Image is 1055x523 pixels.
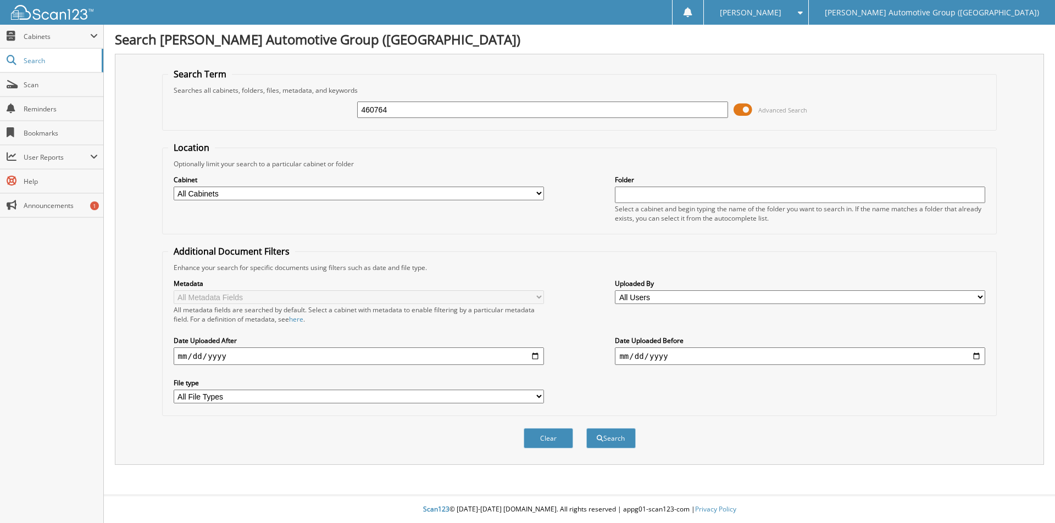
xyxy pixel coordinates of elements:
[174,347,544,365] input: start
[168,142,215,154] legend: Location
[115,30,1044,48] h1: Search [PERSON_NAME] Automotive Group ([GEOGRAPHIC_DATA])
[24,32,90,41] span: Cabinets
[615,175,985,184] label: Folder
[168,86,991,95] div: Searches all cabinets, folders, files, metadata, and keywords
[174,175,544,184] label: Cabinet
[24,128,98,138] span: Bookmarks
[695,504,736,514] a: Privacy Policy
[615,347,985,365] input: end
[168,245,295,257] legend: Additional Document Filters
[289,314,303,324] a: here
[11,5,93,20] img: scan123-logo-white.svg
[168,159,991,168] div: Optionally limit your search to a particular cabinet or folder
[24,104,98,114] span: Reminders
[174,378,544,387] label: File type
[24,56,96,65] span: Search
[168,263,991,272] div: Enhance your search for specific documents using filters such as date and file type.
[615,279,985,288] label: Uploaded By
[174,336,544,345] label: Date Uploaded After
[174,305,544,324] div: All metadata fields are searched by default. Select a cabinet with metadata to enable filtering b...
[524,428,573,448] button: Clear
[423,504,449,514] span: Scan123
[586,428,636,448] button: Search
[24,201,98,210] span: Announcements
[168,68,232,80] legend: Search Term
[24,153,90,162] span: User Reports
[104,496,1055,523] div: © [DATE]-[DATE] [DOMAIN_NAME]. All rights reserved | appg01-scan123-com |
[615,204,985,223] div: Select a cabinet and begin typing the name of the folder you want to search in. If the name match...
[24,80,98,89] span: Scan
[825,9,1039,16] span: [PERSON_NAME] Automotive Group ([GEOGRAPHIC_DATA])
[615,336,985,345] label: Date Uploaded Before
[90,201,99,210] div: 1
[24,177,98,186] span: Help
[758,106,807,114] span: Advanced Search
[174,279,544,288] label: Metadata
[720,9,781,16] span: [PERSON_NAME]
